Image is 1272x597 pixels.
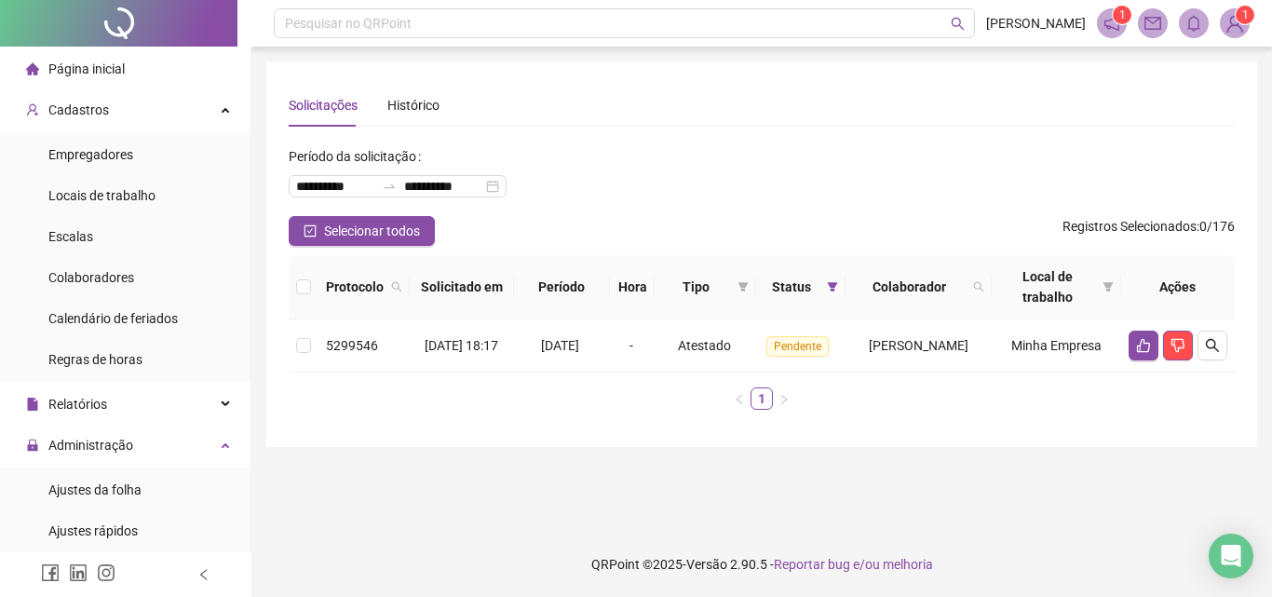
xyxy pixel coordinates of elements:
span: filter [827,281,838,292]
footer: QRPoint © 2025 - 2.90.5 - [251,532,1272,597]
span: Protocolo [326,277,384,297]
span: Página inicial [48,61,125,76]
span: left [197,568,210,581]
span: mail [1144,15,1161,32]
span: Calendário de feriados [48,311,178,326]
span: search [387,273,406,301]
span: Ajustes da folha [48,482,142,497]
div: Solicitações [289,95,358,115]
span: check-square [304,224,317,237]
li: Próxima página [773,387,795,410]
span: search [973,281,984,292]
th: Solicitado em [410,255,514,319]
span: Versão [686,557,727,572]
span: filter [1103,281,1114,292]
span: search [969,273,988,301]
span: Empregadores [48,147,133,162]
span: [PERSON_NAME] [869,338,968,353]
span: - [629,338,633,353]
span: file [26,398,39,411]
span: Colaborador [853,277,966,297]
span: Cadastros [48,102,109,117]
span: instagram [97,563,115,582]
span: [DATE] [541,338,579,353]
span: filter [823,273,842,301]
span: to [382,179,397,194]
span: search [951,17,965,31]
span: Colaboradores [48,270,134,285]
span: 1 [1242,8,1249,21]
button: Selecionar todos [289,216,435,246]
span: Ajustes rápidos [48,523,138,538]
div: Open Intercom Messenger [1209,534,1253,578]
button: right [773,387,795,410]
span: home [26,62,39,75]
span: right [778,394,790,405]
span: Atestado [678,338,731,353]
th: Hora [610,255,656,319]
span: lock [26,439,39,452]
sup: 1 [1113,6,1131,24]
sup: Atualize o seu contato no menu Meus Dados [1236,6,1254,24]
li: 1 [751,387,773,410]
span: Pendente [766,336,829,357]
a: 1 [751,388,772,409]
img: 86486 [1221,9,1249,37]
td: Minha Empresa [992,319,1121,373]
div: Histórico [387,95,440,115]
span: bell [1185,15,1202,32]
span: 1 [1119,8,1126,21]
span: user-add [26,103,39,116]
span: : 0 / 176 [1062,216,1235,246]
span: search [391,281,402,292]
span: notification [1103,15,1120,32]
span: filter [1099,263,1117,311]
span: like [1136,338,1151,353]
th: Período [514,255,610,319]
span: Tipo [662,277,730,297]
span: Locais de trabalho [48,188,156,203]
span: [DATE] 18:17 [425,338,498,353]
span: left [734,394,745,405]
span: Status [764,277,819,297]
span: Registros Selecionados [1062,219,1197,234]
span: filter [737,281,749,292]
span: Reportar bug e/ou melhoria [774,557,933,572]
span: 5299546 [326,338,378,353]
span: [PERSON_NAME] [986,13,1086,34]
div: Ações [1129,277,1227,297]
span: linkedin [69,563,88,582]
span: Administração [48,438,133,453]
button: left [728,387,751,410]
span: Escalas [48,229,93,244]
li: Página anterior [728,387,751,410]
span: Regras de horas [48,352,142,367]
label: Período da solicitação [289,142,428,171]
span: swap-right [382,179,397,194]
span: filter [734,273,752,301]
span: facebook [41,563,60,582]
span: Selecionar todos [324,221,420,241]
span: Relatórios [48,397,107,412]
span: search [1205,338,1220,353]
span: dislike [1171,338,1185,353]
span: Local de trabalho [999,266,1095,307]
